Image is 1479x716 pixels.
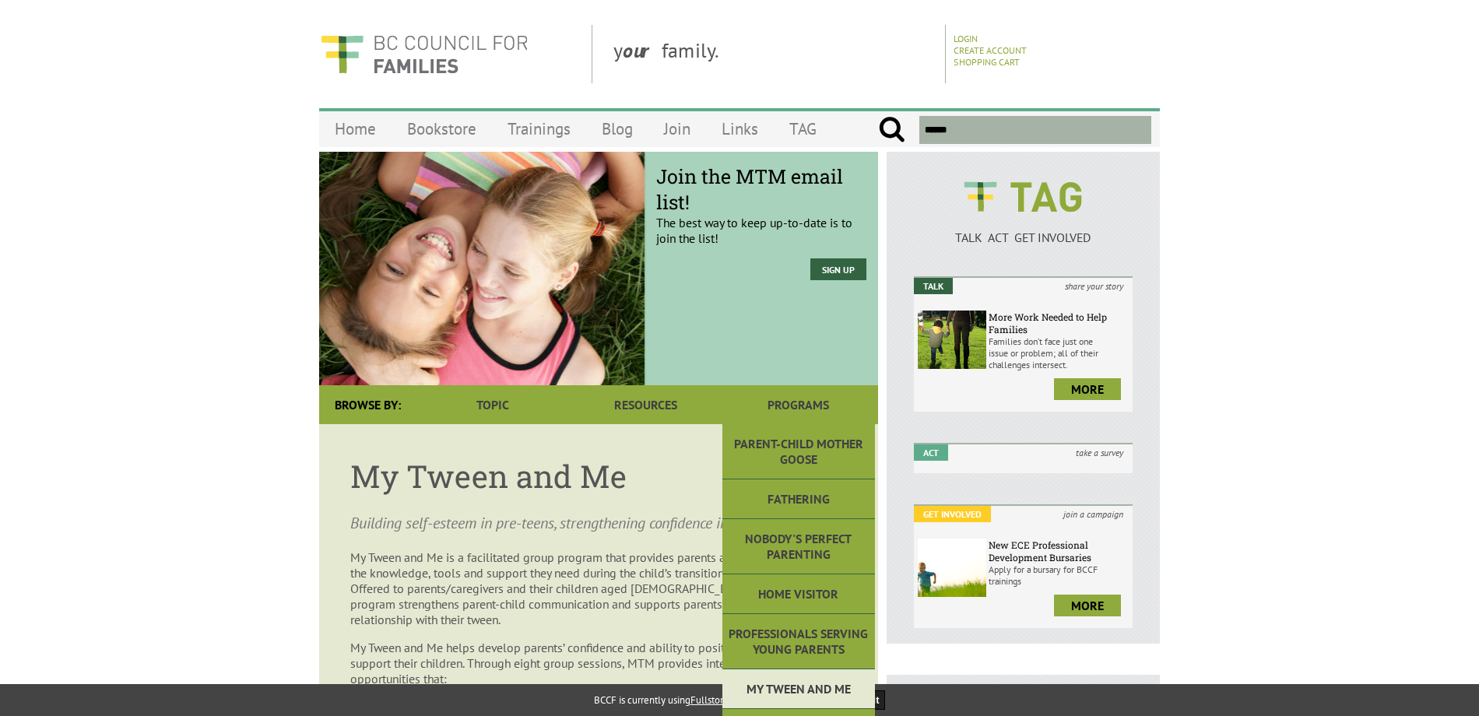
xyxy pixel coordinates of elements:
i: join a campaign [1054,506,1133,522]
p: Families don’t face just one issue or problem; all of their challenges intersect. [989,335,1129,370]
em: Act [914,444,948,461]
a: Bookstore [392,111,492,147]
em: Get Involved [914,506,991,522]
p: Apply for a bursary for BCCF trainings [989,563,1129,587]
a: Home Visitor [722,574,875,614]
a: Fullstory [690,693,728,707]
a: more [1054,595,1121,616]
a: Nobody's Perfect Parenting [722,519,875,574]
i: take a survey [1066,444,1133,461]
a: Topic [416,385,569,424]
h1: My Tween and Me [350,455,847,497]
strong: our [623,37,662,63]
a: Shopping Cart [954,56,1020,68]
a: Join [648,111,706,147]
a: Programs [722,385,875,424]
h6: New ECE Professional Development Bursaries [989,539,1129,563]
div: y family. [601,25,946,83]
a: Professionals Serving Young Parents [722,614,875,669]
a: My Tween and Me [722,669,875,709]
p: Building self-esteem in pre-teens, strengthening confidence in parents. [350,512,847,534]
div: Browse By: [319,385,416,424]
a: Create Account [954,44,1027,56]
a: Trainings [492,111,586,147]
em: Talk [914,278,953,294]
a: Resources [569,385,722,424]
p: My Tween and Me is a facilitated group program that provides parents and their tweens with the kn... [350,549,847,627]
img: BC Council for FAMILIES [319,25,529,83]
span: Join the MTM email list! [656,163,866,215]
input: Submit [878,116,905,144]
a: TALK ACT GET INVOLVED [914,214,1133,245]
a: Home [319,111,392,147]
a: TAG [774,111,832,147]
a: Fathering [722,479,875,519]
a: Sign up [810,258,866,280]
a: Links [706,111,774,147]
img: BCCF's TAG Logo [953,167,1093,226]
h6: More Work Needed to Help Families [989,311,1129,335]
a: Login [954,33,978,44]
a: Parent-Child Mother Goose [722,424,875,479]
p: TALK ACT GET INVOLVED [914,230,1133,245]
i: share your story [1056,278,1133,294]
a: Blog [586,111,648,147]
a: more [1054,378,1121,400]
p: My Tween and Me helps develop parents’ confidence and ability to positively influence and support... [350,640,847,686]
